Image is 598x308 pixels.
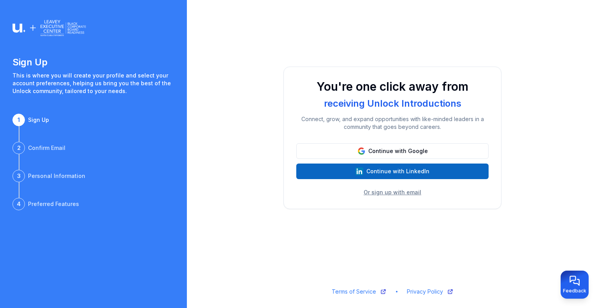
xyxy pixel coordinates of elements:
[12,56,174,69] h1: Sign Up
[12,19,86,37] img: Logo
[296,164,489,179] button: Continue with LinkedIn
[561,271,589,299] button: Provide feedback
[296,143,489,159] button: Continue with Google
[296,79,489,93] h1: You're one click away from
[332,288,387,296] a: Terms of Service
[364,188,421,196] button: Or sign up with email
[12,72,174,95] p: This is where you will create your profile and select your account preferences, helping us bring ...
[28,200,79,208] div: Preferred Features
[407,288,454,296] a: Privacy Policy
[563,288,586,294] span: Feedback
[296,115,489,131] p: Connect, grow, and expand opportunities with like-minded leaders in a community that goes beyond ...
[321,97,464,111] div: receiving Unlock Introductions
[28,144,65,152] div: Confirm Email
[28,172,85,180] div: Personal Information
[12,142,25,154] div: 2
[12,114,25,126] div: 1
[12,198,25,210] div: 4
[12,170,25,182] div: 3
[28,116,49,124] div: Sign Up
